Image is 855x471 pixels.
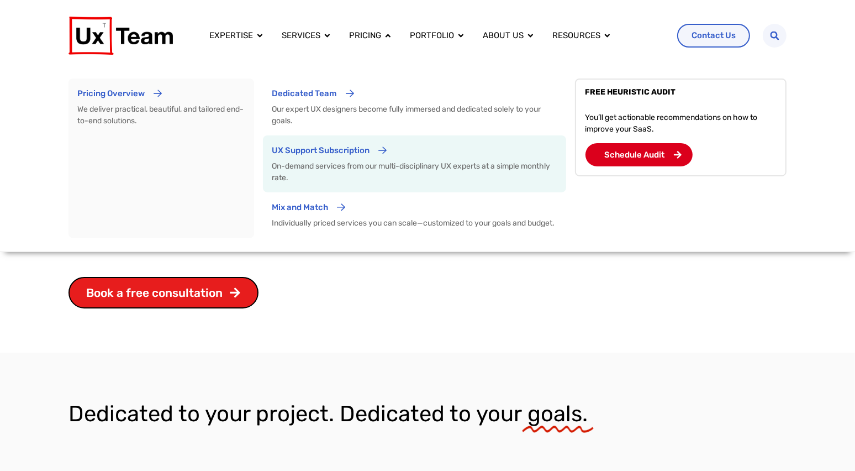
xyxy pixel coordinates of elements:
[585,112,777,135] p: You’ll get actionable recommendations on how to improve your SaaS.
[552,29,600,42] a: Resources
[217,1,256,10] span: Last Name
[272,201,328,214] p: Mix and Match
[272,87,337,100] p: Dedicated Team
[3,155,10,163] input: Subscribe to UX Team newsletter.
[263,192,566,238] a: Mix and Match Individually priced services you can scale—customized to your goals and budget.
[77,103,246,127] p: We deliver practical, beautiful, and tailored end-to-end solutions.
[263,78,566,135] a: Dedicated Team Our expert UX designers become fully immersed and dedicated solely to your goals.
[272,217,557,229] p: Individually priced services you can scale—customized to your goals and budget.
[272,103,557,127] p: Our expert UX designers become fully immersed and dedicated solely to your goals.
[800,418,855,471] iframe: Chat Widget
[263,135,566,192] a: UX Support Subscription On-demand services from our multi-disciplinary UX experts at a simple mon...
[677,24,750,48] a: Contact Us
[763,24,787,48] div: Search
[575,78,787,176] a: FREE HEURISTIC AUDIT You’ll get actionable recommendations on how to improve your SaaS. Schedule ...
[14,154,430,164] span: Subscribe to UX Team newsletter.
[209,29,253,42] a: Expertise
[282,29,320,42] a: Services
[349,29,381,42] a: Pricing
[272,144,370,157] p: UX Support Subscription
[86,287,223,299] span: Book a free consultation
[692,32,736,40] span: Contact Us
[200,25,669,46] div: Menu Toggle
[272,160,557,184] p: On-demand services from our multi-disciplinary UX experts at a simple monthly rate.
[200,25,669,46] nav: Menu
[68,17,173,55] img: UX Team Logo
[527,401,588,427] span: goals.
[68,78,255,238] a: Pricing Overview We deliver practical, beautiful, and tailored end-to-end solutions.
[68,277,258,308] a: Book a free consultation
[585,88,777,96] p: FREE HEURISTIC AUDIT
[604,149,664,161] p: Schedule Audit
[410,29,454,42] a: Portfolio
[68,401,522,427] span: Dedicated to your project. Dedicated to your
[483,29,524,42] a: About us
[77,87,145,100] p: Pricing Overview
